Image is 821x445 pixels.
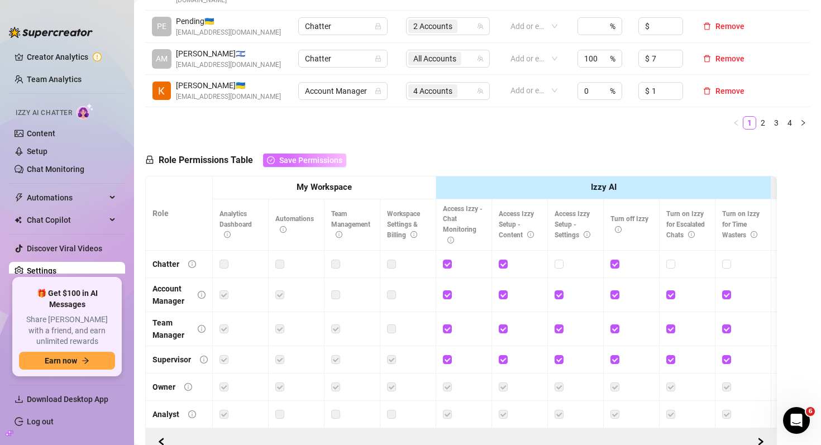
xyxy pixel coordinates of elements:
div: Account Manager [152,283,189,307]
th: Role [146,176,213,251]
button: right [796,116,810,130]
li: 3 [770,116,783,130]
span: info-circle [224,231,231,238]
span: info-circle [410,231,417,238]
li: Next Page [796,116,810,130]
div: Chatter [152,258,179,270]
button: left [729,116,743,130]
span: Access Izzy Setup - Content [499,210,534,239]
a: Creator Analytics exclamation-circle [27,48,116,66]
span: lock [145,155,154,164]
span: info-circle [615,226,622,233]
span: Chat Copilot [27,211,106,229]
span: Automations [275,215,314,233]
a: Settings [27,266,56,275]
span: Workspace Settings & Billing [387,210,420,239]
span: team [477,23,484,30]
span: thunderbolt [15,193,23,202]
span: Remove [715,22,744,31]
span: Share [PERSON_NAME] with a friend, and earn unlimited rewards [19,314,115,347]
span: All Accounts [413,52,456,65]
span: Chatter [305,50,381,67]
img: logo-BBDzfeDw.svg [9,27,93,38]
div: Analyst [152,408,179,420]
span: Save Permissions [279,156,342,165]
span: info-circle [200,356,208,363]
a: Setup [27,147,47,156]
span: Remove [715,54,744,63]
a: 1 [743,117,756,129]
span: Pending 🇺🇦 [176,15,281,27]
span: check-circle [267,156,275,164]
span: Access Izzy Setup - Settings [555,210,590,239]
span: PE [157,20,166,32]
span: info-circle [188,260,196,268]
a: 3 [770,117,782,129]
span: download [15,395,23,404]
span: Account Manager [305,83,381,99]
span: info-circle [336,231,342,238]
strong: My Workspace [297,182,352,192]
span: Analytics Dashboard [219,210,252,239]
span: Turn on Izzy for Escalated Chats [666,210,705,239]
iframe: Intercom live chat [783,407,810,434]
span: info-circle [188,410,196,418]
span: [PERSON_NAME] 🇺🇦 [176,79,281,92]
span: 4 Accounts [408,84,457,98]
span: 2 Accounts [413,20,452,32]
span: info-circle [280,226,287,233]
span: arrow-right [82,357,89,365]
span: Remove [715,87,744,95]
a: Chat Monitoring [27,165,84,174]
span: Turn on Izzy for Time Wasters [722,210,760,239]
span: Chatter [305,18,381,35]
li: 2 [756,116,770,130]
a: Content [27,129,55,138]
li: Previous Page [729,116,743,130]
span: left [733,119,739,126]
span: info-circle [527,231,534,238]
a: 2 [757,117,769,129]
span: Download Desktop App [27,395,108,404]
span: [EMAIL_ADDRESS][DOMAIN_NAME] [176,60,281,70]
div: Team Manager [152,317,189,341]
span: Turn off Izzy [610,215,648,233]
div: Supervisor [152,353,191,366]
span: info-circle [447,237,454,243]
button: Earn nowarrow-right [19,352,115,370]
div: Owner [152,381,175,393]
h5: Role Permissions Table [145,154,346,167]
span: info-circle [584,231,590,238]
span: right [800,119,806,126]
span: Earn now [45,356,77,365]
span: 2 Accounts [408,20,457,33]
a: Discover Viral Videos [27,244,102,253]
span: All Accounts [408,52,461,65]
span: [PERSON_NAME] 🇮🇱 [176,47,281,60]
span: 🎁 Get $100 in AI Messages [19,288,115,310]
span: info-circle [751,231,757,238]
a: 4 [784,117,796,129]
span: lock [375,55,381,62]
span: lock [375,23,381,30]
a: Team Analytics [27,75,82,84]
span: Automations [27,189,106,207]
span: Access Izzy - Chat Monitoring [443,205,483,245]
span: Team Management [331,210,370,239]
span: info-circle [198,291,206,299]
a: Log out [27,417,54,426]
span: delete [703,55,711,63]
span: Izzy AI Chatter [16,108,72,118]
span: 4 Accounts [413,85,452,97]
img: AI Chatter [77,103,94,119]
span: info-circle [688,231,695,238]
span: AM [156,52,168,65]
img: Kostya Arabadji [152,82,171,100]
button: Remove [699,52,749,65]
span: delete [703,87,711,95]
li: 1 [743,116,756,130]
button: Remove [699,84,749,98]
span: build [6,429,13,437]
span: info-circle [184,383,192,391]
span: [EMAIL_ADDRESS][DOMAIN_NAME] [176,27,281,38]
